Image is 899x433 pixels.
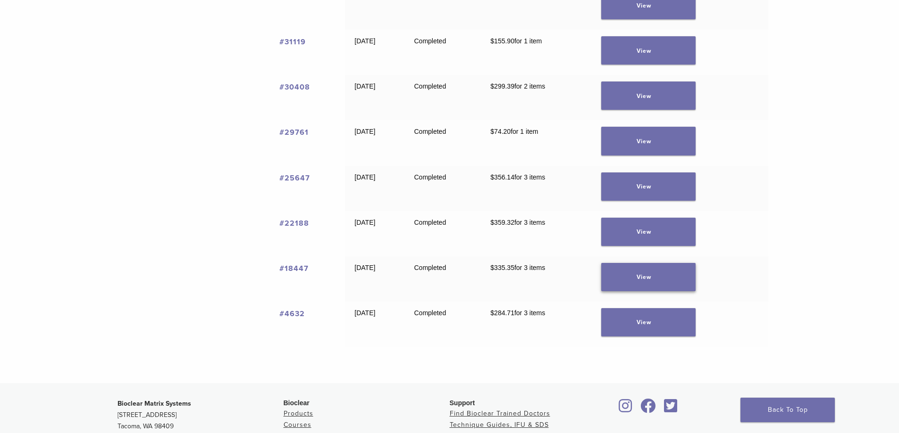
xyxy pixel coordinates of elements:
[490,309,494,317] span: $
[354,219,375,226] time: [DATE]
[405,120,481,165] td: Completed
[601,263,696,291] a: View order 18447
[279,309,305,319] a: View order number 4632
[279,128,309,137] a: View order number 29761
[490,264,494,271] span: $
[284,409,313,417] a: Products
[279,37,306,47] a: View order number 31119
[490,128,511,135] span: 74.20
[405,75,481,120] td: Completed
[284,399,310,407] span: Bioclear
[279,219,309,228] a: View order number 22188
[616,404,636,414] a: Bioclear
[638,404,659,414] a: Bioclear
[601,82,696,110] a: View order 30408
[279,82,310,92] a: View order number 30408
[661,404,681,414] a: Bioclear
[354,264,375,271] time: [DATE]
[354,309,375,317] time: [DATE]
[450,399,475,407] span: Support
[490,264,514,271] span: 335.35
[490,82,514,90] span: 299.39
[405,30,481,75] td: Completed
[481,166,592,211] td: for 3 items
[481,302,592,347] td: for 3 items
[490,309,514,317] span: 284.71
[481,211,592,256] td: for 3 items
[405,302,481,347] td: Completed
[490,128,494,135] span: $
[490,219,494,226] span: $
[450,409,550,417] a: Find Bioclear Trained Doctors
[481,30,592,75] td: for 1 item
[279,264,309,273] a: View order number 18447
[118,400,191,408] strong: Bioclear Matrix Systems
[405,211,481,256] td: Completed
[490,37,494,45] span: $
[279,173,310,183] a: View order number 25647
[354,37,375,45] time: [DATE]
[740,398,835,422] a: Back To Top
[601,218,696,246] a: View order 22188
[284,421,311,429] a: Courses
[490,37,514,45] span: 155.90
[490,173,494,181] span: $
[354,128,375,135] time: [DATE]
[405,256,481,302] td: Completed
[490,219,514,226] span: 359.32
[601,172,696,201] a: View order 25647
[601,308,696,336] a: View order 4632
[481,120,592,165] td: for 1 item
[481,75,592,120] td: for 2 items
[405,166,481,211] td: Completed
[354,173,375,181] time: [DATE]
[354,82,375,90] time: [DATE]
[601,36,696,65] a: View order 31119
[490,173,514,181] span: 356.14
[490,82,494,90] span: $
[481,256,592,302] td: for 3 items
[450,421,549,429] a: Technique Guides, IFU & SDS
[601,127,696,155] a: View order 29761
